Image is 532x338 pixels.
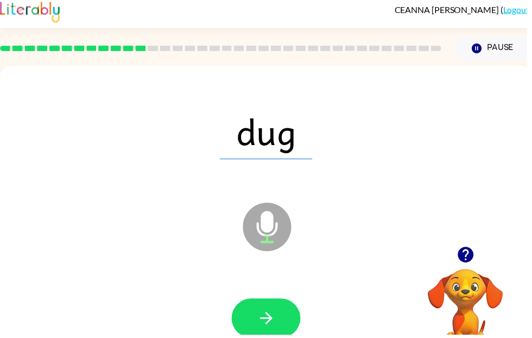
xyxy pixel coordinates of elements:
[398,4,505,15] span: CEANNA [PERSON_NAME]
[222,104,315,161] span: dug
